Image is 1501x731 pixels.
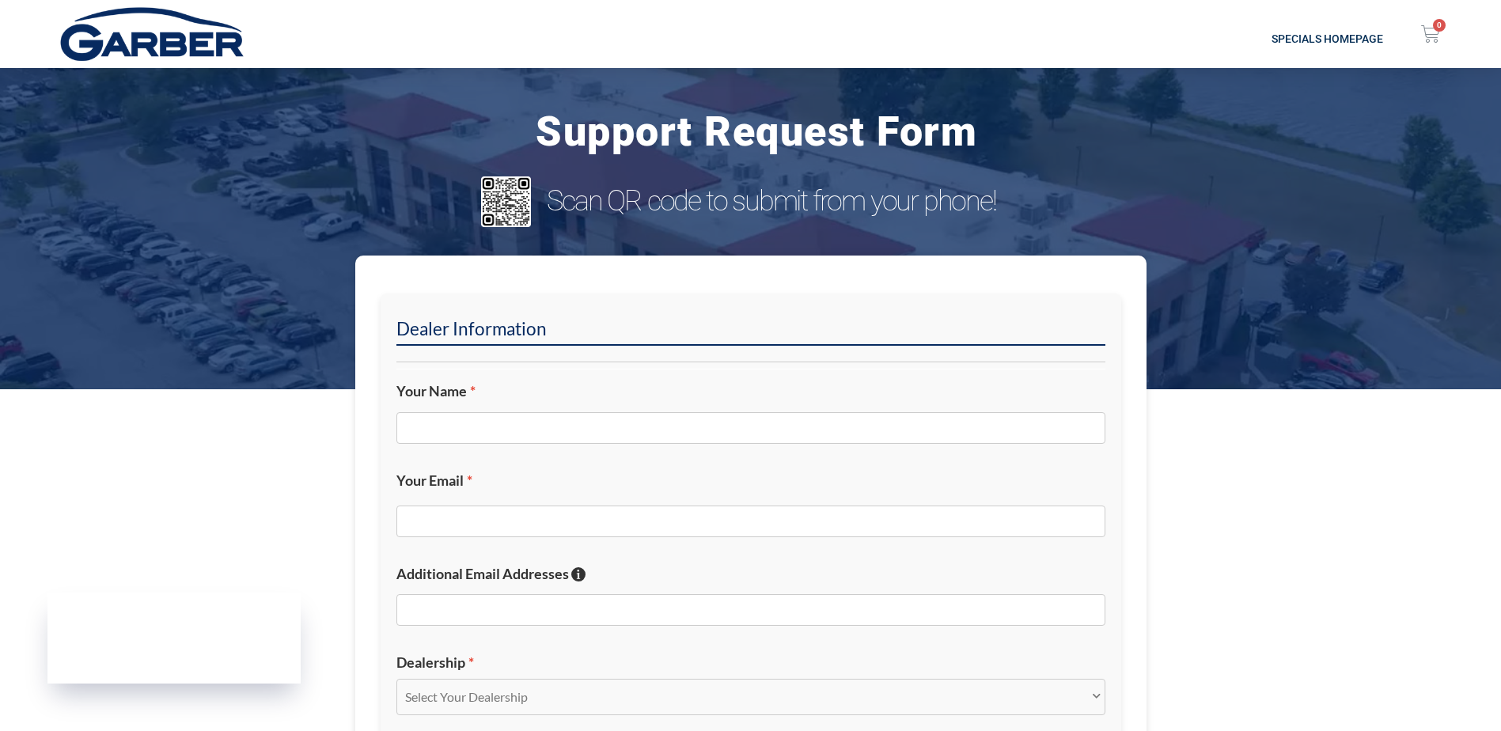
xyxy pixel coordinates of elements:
[547,184,1032,218] h3: Scan QR code to submit from your phone!
[47,593,301,684] iframe: Garber Digital Marketing Status
[396,382,1105,400] label: Your Name
[396,472,1105,490] label: Your Email
[386,33,1383,44] h2: Specials Homepage
[396,565,569,582] span: Additional Email Addresses
[396,317,1105,346] h2: Dealer Information
[119,104,1394,161] h3: Support Request Form
[396,653,1105,672] label: Dealership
